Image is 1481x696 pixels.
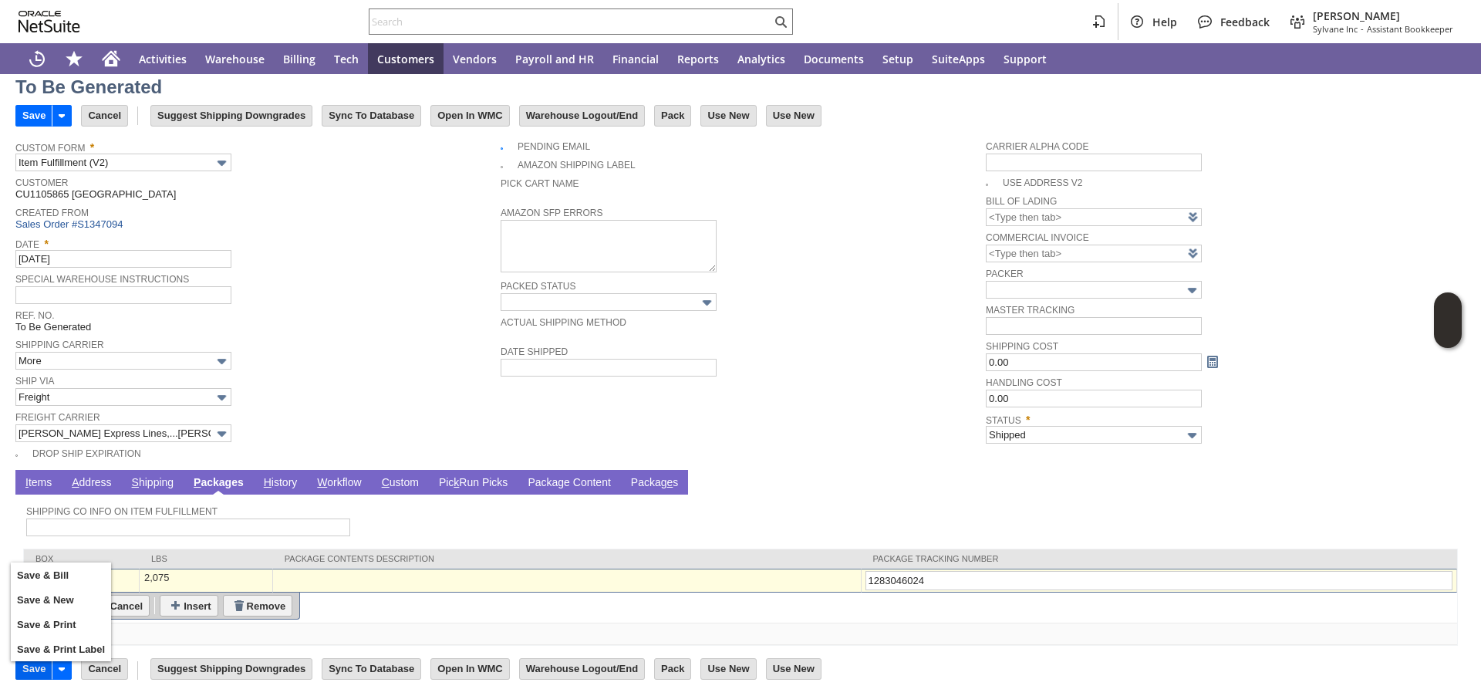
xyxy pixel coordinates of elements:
[667,476,673,488] span: e
[986,426,1202,444] input: Shipped
[435,476,511,491] a: PickRun Picks
[72,476,79,488] span: A
[274,43,325,74] a: Billing
[322,659,420,679] input: Sync To Database
[986,341,1058,352] a: Shipping Cost
[1367,23,1453,35] span: Assistant Bookkeeper
[213,353,231,370] img: More Options
[325,43,368,74] a: Tech
[190,476,248,491] a: Packages
[698,294,716,312] img: More Options
[28,49,46,68] svg: Recent Records
[701,106,755,126] input: Use New
[313,476,365,491] a: Workflow
[1004,52,1047,66] span: Support
[501,208,602,218] a: Amazon SFP Errors
[151,106,312,126] input: Suggest Shipping Downgrades
[15,321,91,333] span: To Be Generated
[767,659,821,679] input: Use New
[923,43,994,74] a: SuiteApps
[1204,353,1221,370] a: Calculate
[612,52,659,66] span: Financial
[378,476,423,491] a: Custom
[224,596,292,616] input: Remove
[454,476,459,488] span: k
[15,75,162,100] div: To Be Generated
[205,52,265,66] span: Warehouse
[87,596,150,616] input: Cancel
[15,388,231,406] input: Freight
[15,143,85,154] a: Custom Form
[17,619,76,630] span: Save & Print
[518,141,590,152] a: Pending Email
[382,476,390,488] span: C
[603,43,668,74] a: Financial
[558,476,564,488] span: g
[11,640,111,658] a: Save & Print Label
[16,659,52,679] input: Save
[56,43,93,74] div: Shortcuts
[701,659,755,679] input: Use New
[986,245,1202,262] input: <Type then tab>
[677,52,719,66] span: Reports
[655,106,690,126] input: Pack
[515,52,594,66] span: Payroll and HR
[627,476,683,491] a: Packages
[151,554,261,563] div: lbs
[317,476,327,488] span: W
[1152,15,1177,29] span: Help
[82,106,127,126] input: Cancel
[986,208,1202,226] input: <Type then tab>
[986,415,1021,426] a: Status
[453,52,497,66] span: Vendors
[160,596,217,616] input: Insert
[728,43,794,74] a: Analytics
[873,43,923,74] a: Setup
[17,569,69,581] span: Save & Bill
[1313,8,1453,23] span: [PERSON_NAME]
[524,476,614,491] a: Package Content
[501,317,626,328] a: Actual Shipping Method
[322,106,420,126] input: Sync To Database
[11,591,111,609] a: Save & New
[932,52,985,66] span: SuiteApps
[431,659,509,679] input: Open In WMC
[986,305,1074,316] a: Master Tracking
[132,476,139,488] span: S
[737,52,785,66] span: Analytics
[143,571,268,584] div: 2,075
[15,177,68,188] a: Customer
[334,52,359,66] span: Tech
[15,274,189,285] a: Special Warehouse Instructions
[377,52,434,66] span: Customers
[1003,177,1082,188] a: Use Address V2
[139,52,187,66] span: Activities
[15,239,39,250] a: Date
[11,566,111,584] a: Save & Bill
[1183,282,1201,299] img: More Options
[986,377,1062,388] a: Handling Cost
[518,160,636,171] a: Amazon Shipping Label
[213,154,231,172] img: More Options
[264,476,272,488] span: H
[1438,473,1456,492] a: Unrolled view on
[794,43,873,74] a: Documents
[11,616,111,633] a: Save & Print
[32,448,141,459] a: Drop Ship Expiration
[368,43,444,74] a: Customers
[128,476,178,491] a: Shipping
[22,476,56,491] a: Items
[1183,427,1201,444] img: More Options
[65,49,83,68] svg: Shortcuts
[986,269,1023,279] a: Packer
[520,659,644,679] input: Warehouse Logout/End
[1220,15,1270,29] span: Feedback
[68,476,115,491] a: Address
[986,141,1088,152] a: Carrier Alpha Code
[501,281,575,292] a: Packed Status
[151,659,312,679] input: Suggest Shipping Downgrades
[19,11,80,32] svg: logo
[285,554,850,563] div: Package Contents Description
[501,178,579,189] a: Pick Cart Name
[804,52,864,66] span: Documents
